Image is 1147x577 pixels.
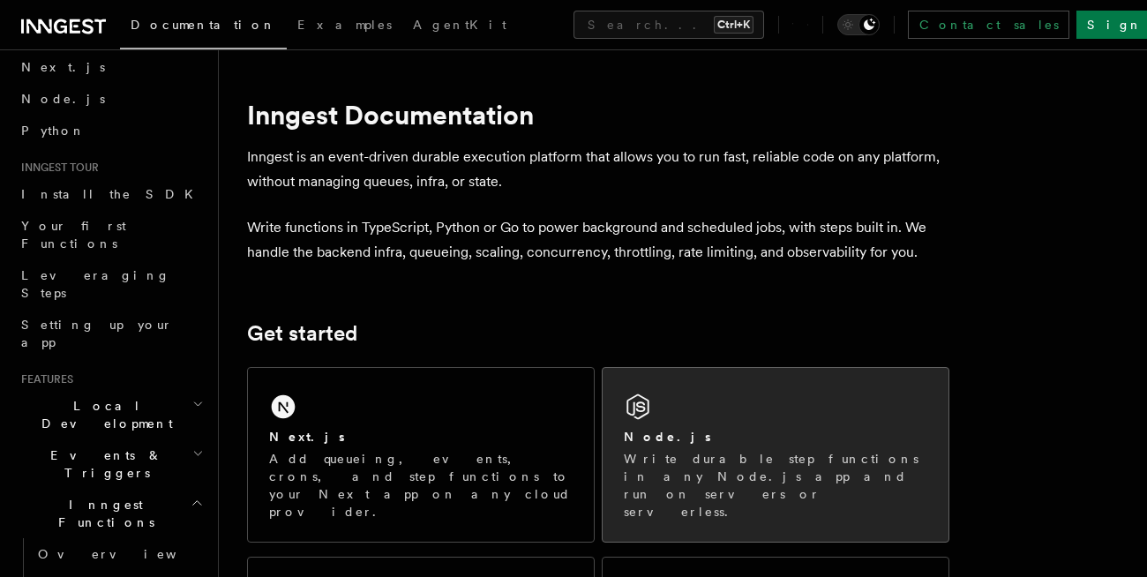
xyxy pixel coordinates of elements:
button: Inngest Functions [14,489,207,538]
span: Install the SDK [21,187,204,201]
a: Node.js [14,83,207,115]
p: Inngest is an event-driven durable execution platform that allows you to run fast, reliable code ... [247,145,949,194]
a: Get started [247,321,357,346]
a: Setting up your app [14,309,207,358]
h1: Inngest Documentation [247,99,949,131]
a: Contact sales [908,11,1069,39]
p: Write functions in TypeScript, Python or Go to power background and scheduled jobs, with steps bu... [247,215,949,265]
a: Python [14,115,207,146]
button: Search...Ctrl+K [573,11,764,39]
span: Setting up your app [21,318,173,349]
a: Next.js [14,51,207,83]
p: Write durable step functions in any Node.js app and run on servers or serverless. [624,450,927,521]
span: Inngest tour [14,161,99,175]
p: Add queueing, events, crons, and step functions to your Next app on any cloud provider. [269,450,573,521]
a: AgentKit [402,5,517,48]
span: Your first Functions [21,219,126,251]
a: Documentation [120,5,287,49]
a: Your first Functions [14,210,207,259]
span: Features [14,372,73,386]
a: Overview [31,538,207,570]
a: Next.jsAdd queueing, events, crons, and step functions to your Next app on any cloud provider. [247,367,595,543]
a: Leveraging Steps [14,259,207,309]
button: Toggle dark mode [837,14,880,35]
span: Overview [38,547,220,561]
span: Python [21,124,86,138]
a: Examples [287,5,402,48]
span: Inngest Functions [14,496,191,531]
span: Examples [297,18,392,32]
h2: Next.js [269,428,345,446]
a: Install the SDK [14,178,207,210]
span: Next.js [21,60,105,74]
button: Events & Triggers [14,439,207,489]
a: Node.jsWrite durable step functions in any Node.js app and run on servers or serverless. [602,367,949,543]
span: Documentation [131,18,276,32]
kbd: Ctrl+K [714,16,753,34]
span: Leveraging Steps [21,268,170,300]
span: Local Development [14,397,192,432]
span: Events & Triggers [14,446,192,482]
h2: Node.js [624,428,711,446]
span: Node.js [21,92,105,106]
button: Local Development [14,390,207,439]
span: AgentKit [413,18,506,32]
